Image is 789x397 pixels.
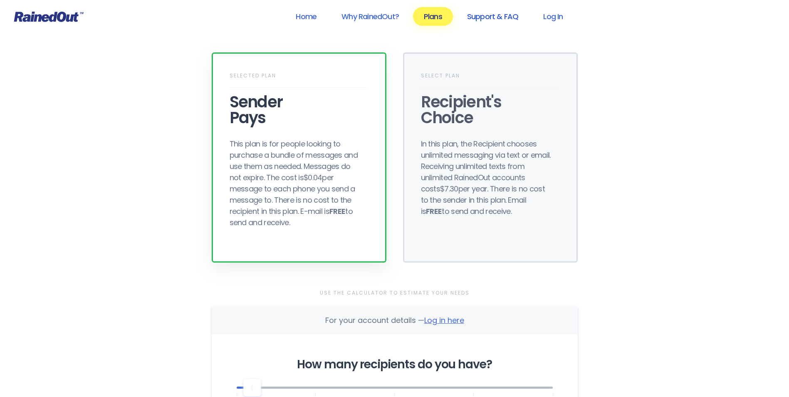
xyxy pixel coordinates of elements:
a: Log In [532,7,574,26]
div: How many recipients do you have? [237,359,553,370]
div: Selected Plan [230,70,369,88]
span: Log in here [424,315,464,325]
a: Why RainedOut? [331,7,410,26]
div: Selected PlanSenderPaysThis plan is for people looking to purchase a bundle of messages and use t... [212,52,386,263]
b: FREE [426,206,442,216]
div: Select PlanRecipient'sChoiceIn this plan, the Recipient chooses unlimited messaging via text or e... [403,52,578,263]
div: Use the Calculator to Estimate Your Needs [212,288,578,298]
div: This plan is for people looking to purchase a bundle of messages and use them as needed. Messages... [230,138,363,228]
a: Support & FAQ [456,7,529,26]
div: For your account details — [325,315,464,326]
b: FREE [329,206,345,216]
a: Home [285,7,327,26]
div: Select Plan [421,70,560,88]
div: In this plan, the Recipient chooses unlimited messaging via text or email. Receiving unlimited te... [421,138,554,217]
div: Recipient's Choice [421,94,560,126]
div: Sender Pays [230,94,369,126]
a: Plans [413,7,453,26]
